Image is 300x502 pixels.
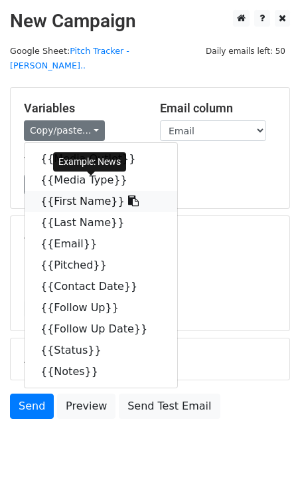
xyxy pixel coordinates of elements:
a: {{First Name}} [25,191,177,212]
div: Example: News [53,152,126,172]
small: Google Sheet: [10,46,129,71]
a: Daily emails left: 50 [201,46,290,56]
a: {{Notes}} [25,361,177,382]
a: {{Follow Up Date}} [25,318,177,340]
h5: Variables [24,101,140,116]
h2: New Campaign [10,10,290,33]
a: Send Test Email [119,394,220,419]
span: Daily emails left: 50 [201,44,290,59]
a: Preview [57,394,115,419]
a: {{Pitched}} [25,255,177,276]
a: {{Media Outlet}} [25,148,177,170]
a: {{Email}} [25,233,177,255]
a: Copy/paste... [24,120,105,141]
a: {{Follow Up}} [25,297,177,318]
a: {{Contact Date}} [25,276,177,297]
a: Send [10,394,54,419]
a: {{Status}} [25,340,177,361]
a: {{Media Type}} [25,170,177,191]
iframe: Chat Widget [234,438,300,502]
a: {{Last Name}} [25,212,177,233]
h5: Email column [160,101,276,116]
a: Pitch Tracker - [PERSON_NAME].. [10,46,129,71]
